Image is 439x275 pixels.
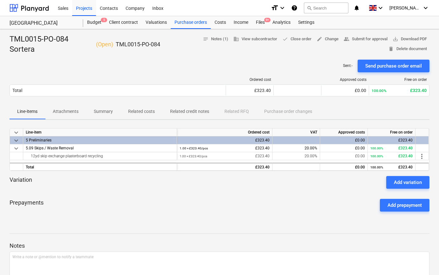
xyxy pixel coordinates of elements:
[282,36,288,42] span: done
[26,136,174,144] div: 5 Preliminaries
[171,16,211,29] a: Purchase orders
[26,146,74,150] span: 5.09 Skips / Waste Removal
[12,145,20,152] span: keyboard_arrow_down
[394,178,422,187] div: Add variation
[324,77,367,82] div: Approved costs
[12,88,22,93] div: Total
[407,245,439,275] iframe: Chat Widget
[101,18,107,22] span: 5
[370,163,413,171] div: £323.40
[370,166,383,169] small: 100.00%
[365,62,422,70] div: Send purchase order email
[280,34,314,44] button: Close order
[344,36,349,42] span: people_alt
[10,199,44,212] p: Prepayments
[370,147,383,150] small: 100.00%
[386,44,429,54] button: Delete document
[372,88,427,93] div: £323.40
[23,128,177,136] div: Line-item
[200,34,231,44] button: Notes (1)
[341,34,390,44] button: Submit for approval
[386,176,429,189] button: Add variation
[272,152,320,160] div: 20.00%
[370,154,383,158] small: 100.00%
[180,144,270,152] div: £323.40
[211,16,230,29] a: Costs
[271,4,278,12] i: format_size
[324,88,366,93] div: £0.00
[304,3,348,13] button: Search
[264,18,271,22] span: 9+
[372,77,427,82] div: Free on order
[177,128,272,136] div: Ordered cost
[388,201,422,209] div: Add prepayment
[12,129,20,136] span: keyboard_arrow_down
[233,36,239,42] span: business
[291,4,298,12] i: Knowledge base
[358,60,429,72] button: Send purchase order email
[314,34,341,44] button: Change
[418,153,426,160] span: more_vert
[269,16,294,29] a: Analytics
[203,36,228,43] span: Notes (1)
[180,154,207,158] small: 1.00 × £323.40 / pcs
[422,4,429,12] i: keyboard_arrow_down
[94,108,113,115] p: Summary
[26,152,174,160] div: 12yd skip exchange plasterboard recycling
[142,16,171,29] div: Valuations
[10,242,429,250] p: Notes
[230,16,252,29] a: Income
[10,34,160,55] div: TML0015-PO-084 Sortera
[343,63,353,69] p: Sent : -
[370,152,413,160] div: £323.40
[83,16,105,29] div: Budget
[10,20,76,27] div: [GEOGRAPHIC_DATA]
[278,4,286,12] i: keyboard_arrow_down
[317,36,339,43] span: Change
[233,36,277,43] span: View subcontractor
[389,5,421,10] span: [PERSON_NAME]
[252,16,269,29] a: Files9+
[23,163,177,171] div: Total
[370,144,413,152] div: £323.40
[272,144,320,152] div: 20.00%
[388,46,394,52] span: delete
[380,199,429,212] button: Add prepayment
[370,136,413,144] div: £323.40
[307,5,312,10] span: search
[105,16,142,29] div: Client contract
[323,144,365,152] div: £0.00
[170,108,209,115] p: Related credit notes
[317,36,322,42] span: edit
[390,34,429,44] button: Download PDF
[229,77,271,82] div: Ordered cost
[323,152,365,160] div: £0.00
[96,41,113,48] p: ( Open )
[12,137,20,144] span: keyboard_arrow_down
[180,147,208,150] small: 1.00 × £323.40 / pcs
[393,36,427,43] span: Download PDF
[272,128,320,136] div: VAT
[377,4,384,12] i: keyboard_arrow_down
[180,136,270,144] div: £323.40
[10,176,32,189] p: Variation
[83,16,105,29] a: Budget5
[180,163,270,171] div: £323.40
[229,88,271,93] div: £323.40
[393,36,398,42] span: save_alt
[203,36,209,42] span: notes
[388,45,427,53] span: Delete document
[116,41,160,48] p: TML0015-PO-084
[128,108,155,115] p: Related costs
[353,4,360,12] i: notifications
[53,108,79,115] p: Attachments
[180,152,270,160] div: £323.40
[294,16,318,29] a: Settings
[372,88,387,93] small: 100.00%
